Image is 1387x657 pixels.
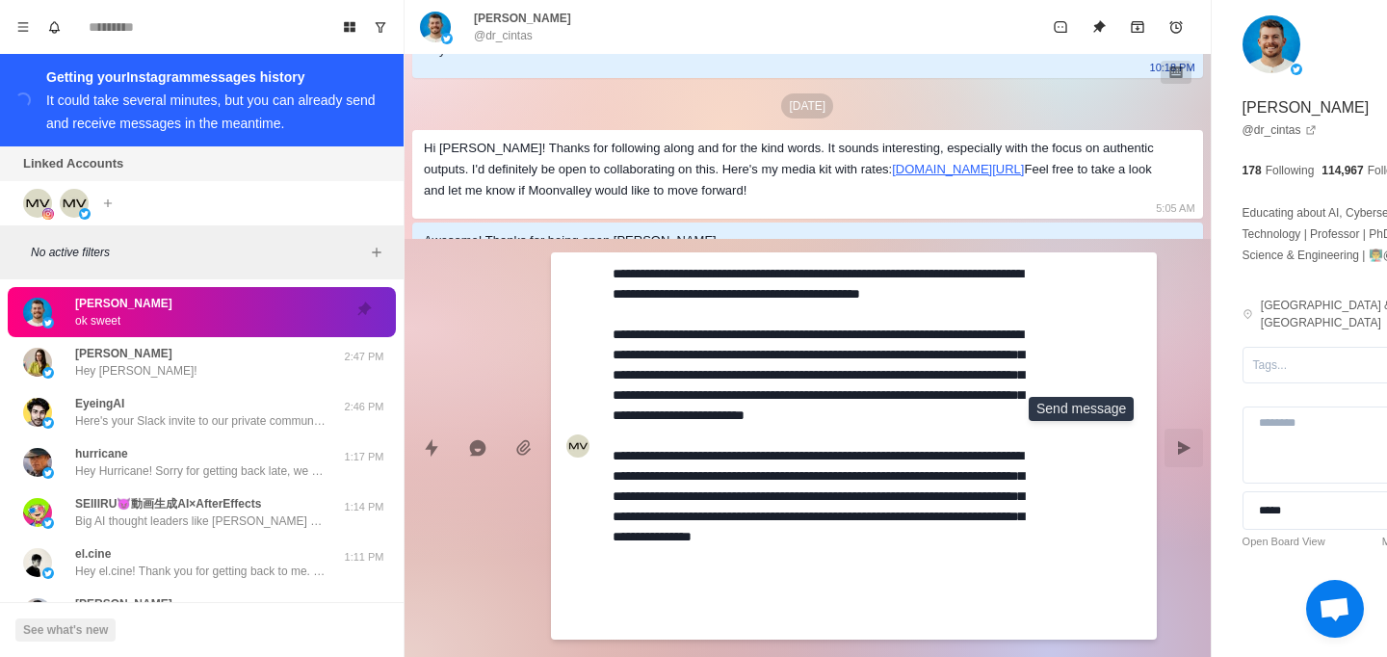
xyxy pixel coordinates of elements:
img: picture [79,208,91,220]
p: [DATE] [781,93,833,118]
img: picture [23,348,52,377]
img: picture [441,33,453,44]
button: Mark as unread [1041,8,1080,46]
p: 114,967 [1322,162,1363,179]
p: ok sweet [75,312,120,329]
img: picture [23,498,52,527]
img: picture [23,298,52,327]
img: picture [23,189,52,218]
p: 9:24 PM [340,599,388,616]
div: Getting your Instagram messages history [46,66,380,89]
img: picture [42,417,54,429]
p: Following [1266,162,1315,179]
p: SEIIIRU😈動画生成AI×AfterEffects [75,495,261,512]
a: Open chat [1306,580,1364,638]
p: Hey [PERSON_NAME]! [75,362,197,380]
p: hurricane [75,445,128,462]
button: Unpin [1080,8,1118,46]
p: 1:17 PM [340,449,388,465]
p: Big AI thought leaders like [PERSON_NAME] (EvolvingAI founder), [PERSON_NAME], [PERSON_NAME], [PE... [75,512,326,530]
img: picture [1291,64,1302,75]
div: Awesome! Thanks for being open [PERSON_NAME]. Thank you for the detailed information! We're still... [424,230,1161,421]
div: It could take several minutes, but you can already send and receive messages in the meantime. [46,92,376,131]
p: @dr_cintas [474,27,533,44]
p: 178 [1243,162,1262,179]
p: Here's your Slack invite to our private community of early adopters: [URL][DOMAIN_NAME] [75,412,326,430]
a: [DOMAIN_NAME][URL] [892,162,1024,176]
button: Add account [96,192,119,215]
p: No active filters [31,244,365,261]
p: EyeingAI [75,395,124,412]
button: Reply with AI [458,429,497,467]
img: picture [42,367,54,379]
img: picture [420,12,451,42]
img: picture [23,398,52,427]
p: [PERSON_NAME] [75,345,172,362]
img: picture [23,598,52,627]
button: Board View [334,12,365,42]
img: picture [42,517,54,529]
img: picture [566,434,589,458]
img: picture [42,317,54,328]
img: picture [60,189,89,218]
p: Hey el.cine! Thank you for getting back to me. Unfortunately we've already finalized our sponsors... [75,563,326,580]
button: Add media [505,429,543,467]
button: Archive [1118,8,1157,46]
p: [PERSON_NAME] [474,10,571,27]
img: picture [1243,15,1300,73]
button: Quick replies [412,429,451,467]
button: Send message [1165,429,1203,467]
img: picture [42,467,54,479]
p: [PERSON_NAME] [75,595,172,613]
a: @dr_cintas [1243,121,1317,139]
button: Add reminder [1157,8,1195,46]
img: picture [42,208,54,220]
img: picture [42,567,54,579]
a: Open Board View [1243,534,1325,550]
p: Linked Accounts [23,154,123,173]
p: 2:47 PM [340,349,388,365]
button: Show unread conversations [365,12,396,42]
p: [PERSON_NAME] [75,295,172,312]
p: [PERSON_NAME] [1243,96,1370,119]
img: picture [23,448,52,477]
p: 5:05 AM [1156,197,1194,219]
p: 1:11 PM [340,549,388,565]
p: 2:46 PM [340,399,388,415]
button: Notifications [39,12,69,42]
button: See what's new [15,618,116,642]
p: 1:14 PM [340,499,388,515]
img: picture [23,548,52,577]
button: Menu [8,12,39,42]
p: Hey Hurricane! Sorry for getting back late, we were incredibly busy preparing for the launch. As ... [75,462,326,480]
p: 10:18 PM [1150,57,1195,78]
p: el.cine [75,545,111,563]
button: Add filters [365,241,388,264]
div: Hi [PERSON_NAME]! Thanks for following along and for the kind words. It sounds interesting, espec... [424,138,1161,201]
